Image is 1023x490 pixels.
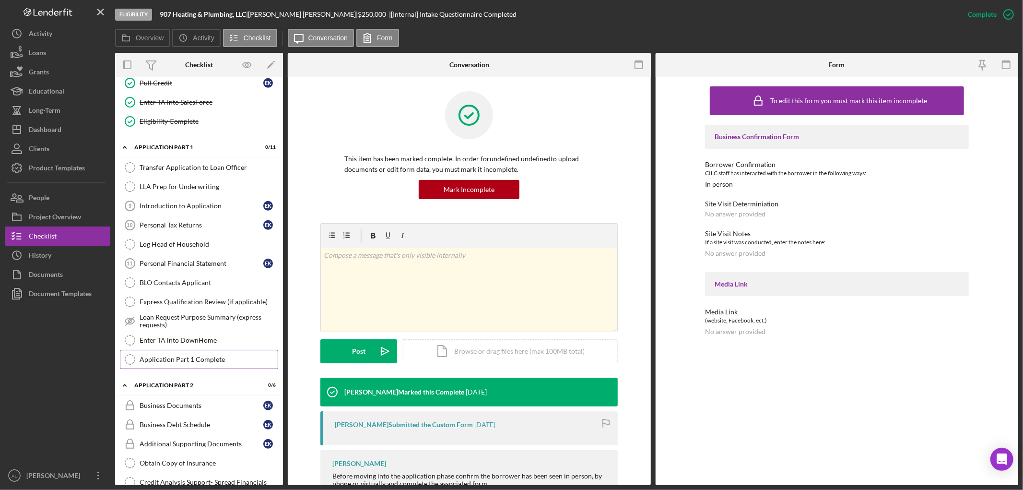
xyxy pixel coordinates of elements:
button: Activity [5,24,110,43]
div: Loans [29,43,46,65]
div: No answer provided [705,328,765,335]
tspan: 10 [127,222,132,228]
button: Overview [115,29,170,47]
div: Loan Request Purpose Summary (express requests) [140,313,278,329]
div: Site Visit Notes [705,230,969,238]
div: To edit this form you must mark this item incomplete [770,97,927,105]
div: Site Visit Determiniation [705,200,969,208]
label: Overview [136,34,164,42]
div: Complete [968,5,997,24]
div: Document Templates [29,284,92,306]
tspan: 9 [129,203,131,209]
div: [PERSON_NAME] [332,460,386,467]
a: Application Part 1 Complete [120,350,278,369]
button: Project Overview [5,207,110,227]
a: 11Personal Financial StatementEK [120,254,278,273]
div: Express Qualification Review (if applicable) [140,298,278,306]
a: Business DocumentsEK [120,396,278,415]
div: Enter TA into DownHome [140,336,278,344]
div: Application Part 2 [134,382,252,388]
a: LLA Prep for Underwriting [120,177,278,196]
div: Business Documents [140,402,263,409]
div: Educational [29,82,64,103]
a: Express Qualification Review (if applicable) [120,292,278,311]
div: Enter TA into SalesForce [140,98,278,106]
div: Business Debt Schedule [140,421,263,429]
div: Long-Term [29,101,60,122]
div: Open Intercom Messenger [990,448,1013,471]
div: [PERSON_NAME] [PERSON_NAME] | [248,11,358,18]
a: Dashboard [5,120,110,139]
div: 0 / 11 [259,144,276,150]
div: No answer provided [705,210,765,218]
div: Additional Supporting Documents [140,440,263,448]
div: Form [829,61,845,69]
button: Document Templates [5,284,110,303]
button: Grants [5,62,110,82]
text: AL [12,473,17,478]
button: Post [320,339,397,363]
a: Additional Supporting DocumentsEK [120,434,278,454]
div: Documents [29,265,63,287]
label: Conversation [308,34,348,42]
button: Activity [172,29,220,47]
div: People [29,188,49,210]
button: Complete [958,5,1018,24]
div: Grants [29,62,49,84]
div: Mark Incomplete [444,180,494,199]
div: Activity [29,24,52,46]
div: Borrower Confirmation [705,161,969,168]
time: 2025-08-28 21:28 [466,388,487,396]
div: Obtain Copy of Insurance [140,459,278,467]
a: 9Introduction to ApplicationEK [120,196,278,215]
div: Log Head of Household [140,240,278,248]
div: In person [705,180,733,188]
a: Checklist [5,227,110,246]
button: Long-Term [5,101,110,120]
div: Credit Analysis Support- Spread Financials [140,478,278,486]
div: (website, Facebook, ect.) [705,316,969,325]
div: E K [263,201,273,211]
a: Obtain Copy of Insurance [120,454,278,473]
div: [PERSON_NAME] [24,466,86,488]
a: 10Personal Tax ReturnsEK [120,215,278,235]
time: 2025-08-19 00:15 [474,421,495,429]
div: LLA Prep for Underwriting [140,183,278,191]
p: This item has been marked complete. In order for undefined undefined to upload documents or edit ... [344,154,594,175]
div: Media Link [705,308,969,316]
div: | [160,11,248,18]
div: | [Internal] Intake Questionnaire Completed [389,11,517,18]
button: Documents [5,265,110,284]
div: Eligibility Complete [140,118,278,125]
div: Clients [29,139,49,161]
div: Post [352,339,365,363]
div: E K [263,259,273,268]
div: Application Part 1 [134,144,252,150]
div: Application Part 1 Complete [140,356,278,363]
button: History [5,246,110,265]
b: 907 Heating & Plumbing, LLC [160,10,246,18]
button: Conversation [288,29,354,47]
div: Before moving into the application phase confirm the borrower has been seen in person, by phone o... [332,472,608,488]
tspan: 11 [127,261,132,266]
button: Educational [5,82,110,101]
div: 0 / 6 [259,382,276,388]
div: If a site visit was conducted, enter the notes here: [705,238,969,247]
div: Media Link [715,280,959,288]
div: Product Templates [29,158,85,180]
div: Business Confirmation Form [715,133,959,141]
a: Loans [5,43,110,62]
a: People [5,188,110,207]
a: Loan Request Purpose Summary (express requests) [120,311,278,331]
div: No answer provided [705,250,765,257]
div: Project Overview [29,207,81,229]
a: Business Debt ScheduleEK [120,415,278,434]
a: Enter TA into DownHome [120,331,278,350]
